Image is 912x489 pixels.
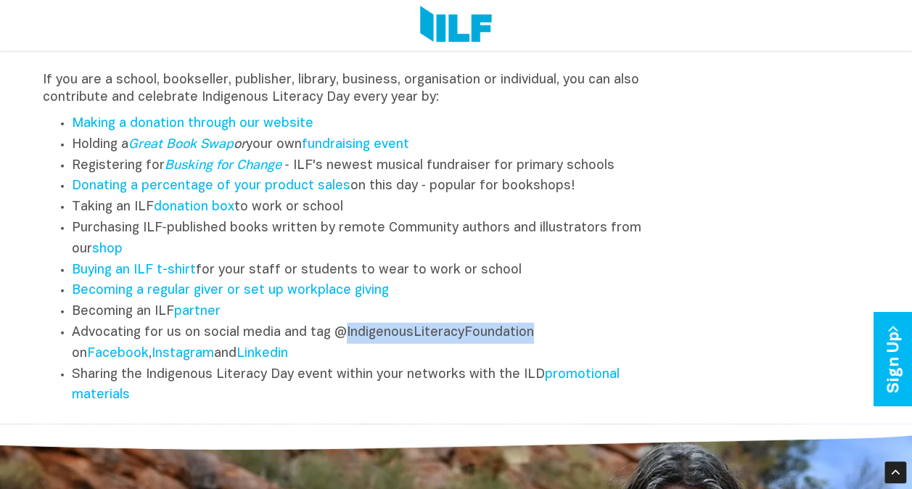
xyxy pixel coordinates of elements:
a: shop [92,243,123,255]
p: If you are a school, bookseller, publisher, library, business, organisation or individual, you ca... [43,72,658,107]
a: Donating a percentage of your product sales [72,180,350,192]
a: Facebook [87,348,149,360]
li: for your staff or students to wear to work or school [72,260,658,282]
li: Taking an ILF to work or school [72,197,658,218]
a: donation box [154,201,234,213]
a: Making a donation through our website [72,118,313,130]
a: fundraising event [302,139,409,151]
li: Advocating for us on social media and tag @IndigenousLiteracyFoundation on , and [72,323,658,365]
a: Great Book Swap [128,139,234,151]
a: Linkedin [237,348,288,360]
a: Becoming a regular giver or set up workplace giving [72,284,389,297]
a: Busking for Change [165,160,282,172]
a: Buying an ILF t-shirt [72,264,196,276]
li: on this day ‑ popular for bookshops! [72,176,658,197]
a: partner [174,305,221,318]
li: Purchasing ILF‑published books written by remote Community authors and illustrators from our [72,218,658,260]
a: Instagram [152,348,214,360]
li: Holding a your own [72,135,658,156]
li: Sharing the Indigenous Literacy Day event within your networks with the ILD [72,365,658,407]
li: Registering for ‑ ILF's newest musical fundraiser for primary schools [72,156,658,177]
li: Becoming an ILF [72,302,658,323]
div: Scroll Back to Top [884,461,906,483]
img: Logo [420,6,492,45]
em: or [128,139,246,151]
